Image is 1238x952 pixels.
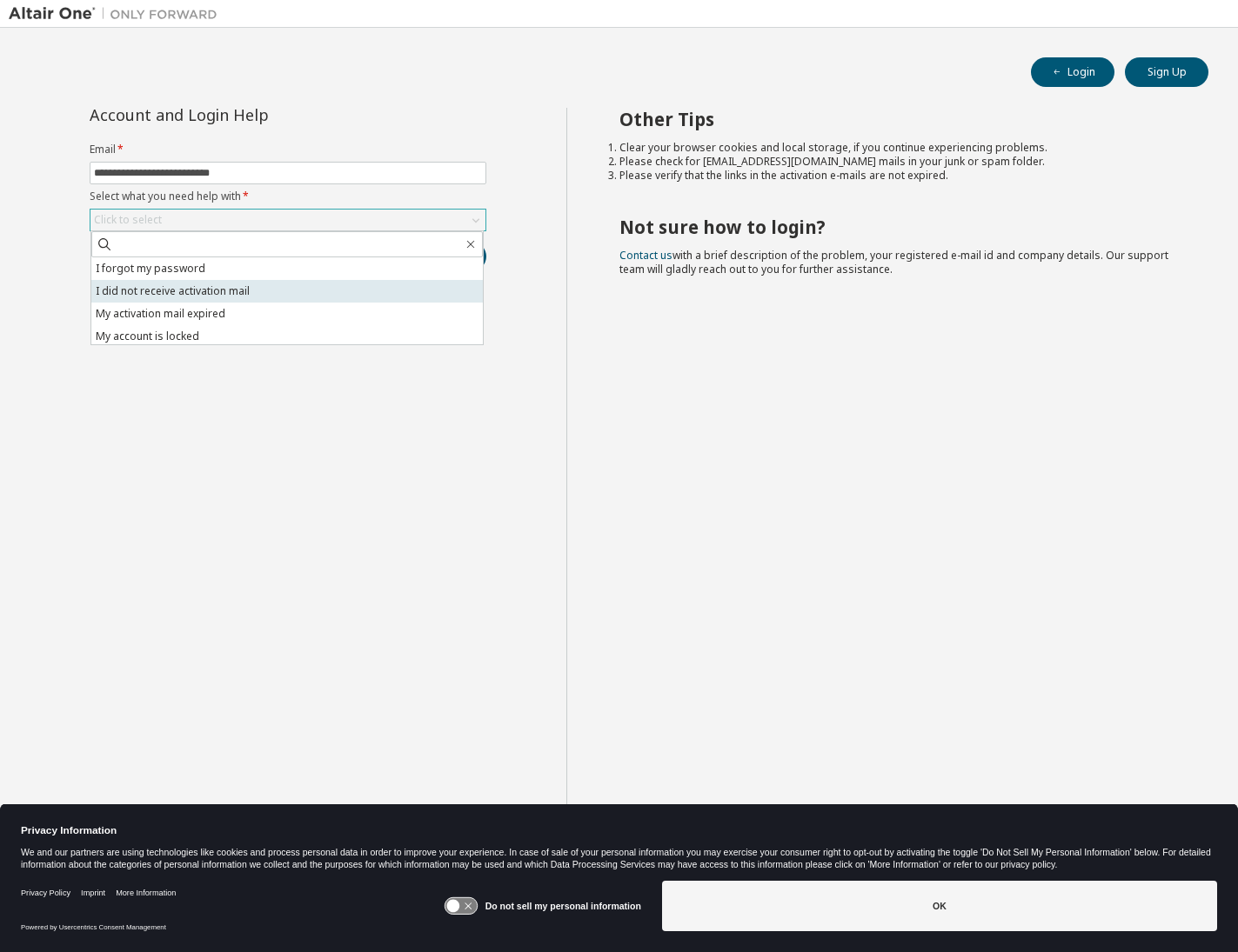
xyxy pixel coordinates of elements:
li: Clear your browser cookies and local storage, if you continue experiencing problems. [619,141,1177,155]
h2: Not sure how to login? [619,216,1177,238]
img: Altair One [9,5,226,23]
button: Login [1031,57,1114,87]
label: Select what you need help with [90,190,486,203]
h2: Other Tips [619,108,1177,130]
li: Please verify that the links in the activation e-mails are not expired. [619,169,1177,183]
span: with a brief description of the problem, your registered e-mail id and company details. Our suppo... [619,248,1168,276]
div: Click to select [94,213,162,227]
li: Please check for [EMAIL_ADDRESS][DOMAIN_NAME] mails in your junk or spam folder. [619,155,1177,169]
label: Email [90,143,486,156]
li: I forgot my password [91,257,483,280]
div: Account and Login Help [90,108,407,122]
div: Click to select [90,210,485,230]
button: Sign Up [1125,57,1208,87]
a: Contact us [619,248,673,263]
